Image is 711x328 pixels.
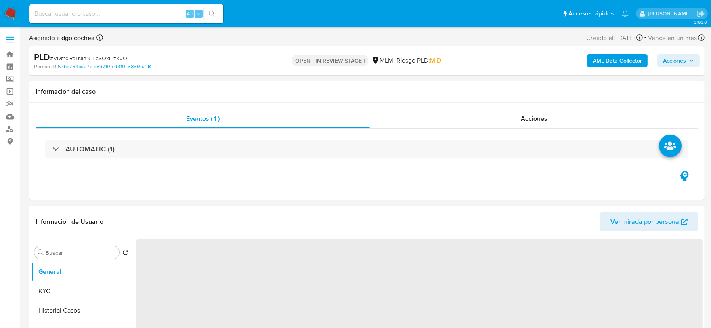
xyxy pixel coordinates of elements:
input: Buscar usuario o caso... [29,8,223,19]
span: Riesgo PLD: [396,56,441,65]
span: Vence en un mes [648,34,697,42]
button: Volver al orden por defecto [122,249,129,258]
button: AML Data Collector [587,54,648,67]
b: PLD [34,50,50,63]
span: Acciones [663,54,686,67]
span: Eventos ( 1 ) [186,114,220,123]
button: Historial Casos [31,301,132,320]
a: 67bb754ca27efd89719b7b00ff6859b2 [58,63,151,70]
p: OPEN - IN REVIEW STAGE I [292,55,368,66]
span: s [197,10,200,17]
p: dalia.goicochea@mercadolibre.com.mx [648,10,694,17]
h1: Información del caso [36,88,698,96]
span: Alt [187,10,193,17]
b: AML Data Collector [593,54,642,67]
span: Acciones [521,114,547,123]
a: Notificaciones [622,10,629,17]
b: Person ID [34,63,56,70]
h1: Información de Usuario [36,218,103,226]
b: dgoicochea [60,33,95,42]
div: AUTOMATIC (1) [45,140,688,158]
div: Creado el: [DATE] [586,32,643,43]
span: - [644,32,646,43]
button: Buscar [38,249,44,256]
h3: AUTOMATIC (1) [65,145,115,153]
button: Acciones [657,54,700,67]
input: Buscar [46,249,116,257]
span: Asignado a [29,34,95,42]
button: Ver mirada por persona [600,212,698,231]
button: KYC [31,282,132,301]
span: Accesos rápidos [568,9,614,18]
span: # VDmclRsTNlhNHIcSOxEjzkVQ [50,54,127,62]
span: MID [430,56,441,65]
span: Ver mirada por persona [610,212,679,231]
button: General [31,262,132,282]
a: Salir [696,9,705,18]
div: MLM [371,56,393,65]
button: search-icon [203,8,220,19]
